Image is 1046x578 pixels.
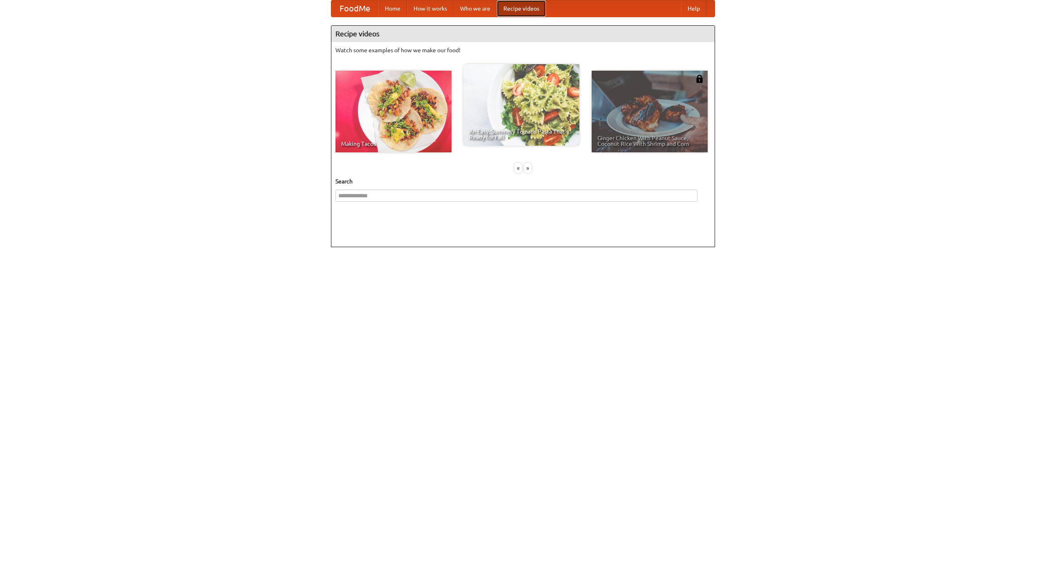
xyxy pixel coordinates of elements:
h5: Search [335,177,711,185]
a: Recipe videos [497,0,546,17]
span: Making Tacos [341,141,446,147]
a: Help [681,0,706,17]
span: An Easy, Summery Tomato Pasta That's Ready for Fall [469,129,574,140]
a: FoodMe [331,0,378,17]
p: Watch some examples of how we make our food! [335,46,711,54]
div: « [514,163,522,173]
a: Home [378,0,407,17]
a: How it works [407,0,454,17]
a: Making Tacos [335,71,451,152]
img: 483408.png [695,75,704,83]
a: An Easy, Summery Tomato Pasta That's Ready for Fall [463,64,579,146]
a: Who we are [454,0,497,17]
div: » [524,163,532,173]
h4: Recipe videos [331,26,715,42]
